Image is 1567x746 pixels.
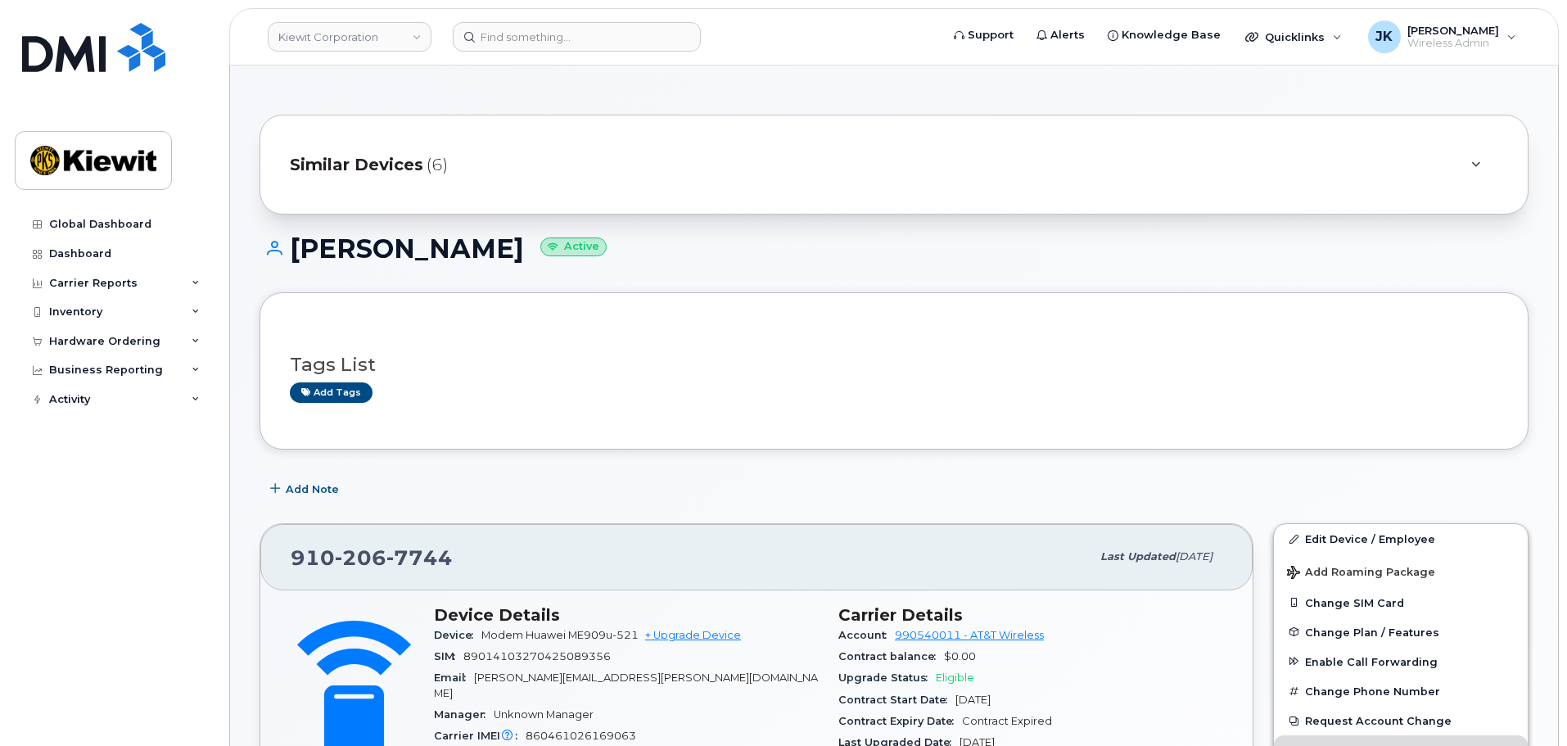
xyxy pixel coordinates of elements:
span: Modem Huawei ME909u-521 [481,629,639,641]
button: Change Phone Number [1274,676,1528,706]
span: 910 [291,545,453,570]
h3: Tags List [290,355,1498,375]
button: Change SIM Card [1274,588,1528,617]
span: Account [838,629,895,641]
span: 860461026169063 [526,730,636,742]
button: Enable Call Forwarding [1274,647,1528,676]
h3: Carrier Details [838,605,1223,625]
span: Last updated [1100,550,1176,563]
span: [DATE] [1176,550,1213,563]
span: Upgrade Status [838,671,936,684]
a: Add tags [290,382,373,403]
button: Request Account Change [1274,706,1528,735]
span: Similar Devices [290,153,423,177]
span: [PERSON_NAME][EMAIL_ADDRESS][PERSON_NAME][DOMAIN_NAME] [434,671,818,699]
iframe: Messenger Launcher [1496,675,1555,734]
span: (6) [427,153,448,177]
button: Add Note [260,474,353,504]
span: Change Plan / Features [1305,626,1439,638]
span: Carrier IMEI [434,730,526,742]
span: [DATE] [955,694,991,706]
span: Contract Start Date [838,694,955,706]
span: Contract Expired [962,715,1052,727]
a: Edit Device / Employee [1274,524,1528,554]
span: Device [434,629,481,641]
a: + Upgrade Device [645,629,741,641]
span: 7744 [386,545,453,570]
span: Contract Expiry Date [838,715,962,727]
h1: [PERSON_NAME] [260,234,1529,263]
span: $0.00 [944,650,976,662]
span: Eligible [936,671,974,684]
span: Email [434,671,474,684]
span: Contract balance [838,650,944,662]
span: Enable Call Forwarding [1305,655,1438,667]
span: SIM [434,650,463,662]
h3: Device Details [434,605,819,625]
span: 89014103270425089356 [463,650,611,662]
span: Add Note [286,482,339,497]
small: Active [540,237,607,256]
span: Manager [434,708,494,721]
span: Add Roaming Package [1287,566,1435,581]
a: 990540011 - AT&T Wireless [895,629,1044,641]
button: Add Roaming Package [1274,554,1528,588]
span: 206 [335,545,386,570]
span: Unknown Manager [494,708,594,721]
button: Change Plan / Features [1274,617,1528,647]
